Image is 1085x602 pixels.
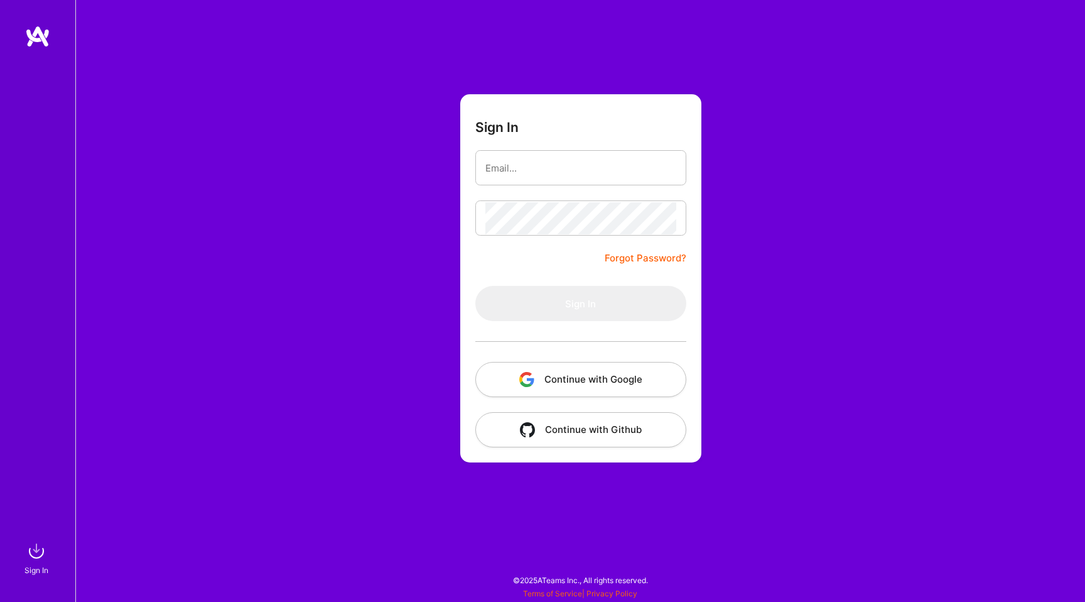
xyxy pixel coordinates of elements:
[523,589,582,598] a: Terms of Service
[523,589,637,598] span: |
[24,564,48,577] div: Sign In
[475,362,686,397] button: Continue with Google
[605,251,686,266] a: Forgot Password?
[586,589,637,598] a: Privacy Policy
[475,119,519,135] h3: Sign In
[26,539,49,577] a: sign inSign In
[485,152,676,184] input: Email...
[520,422,535,437] img: icon
[475,286,686,321] button: Sign In
[24,539,49,564] img: sign in
[75,564,1085,596] div: © 2025 ATeams Inc., All rights reserved.
[25,25,50,48] img: logo
[475,412,686,447] button: Continue with Github
[519,372,534,387] img: icon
